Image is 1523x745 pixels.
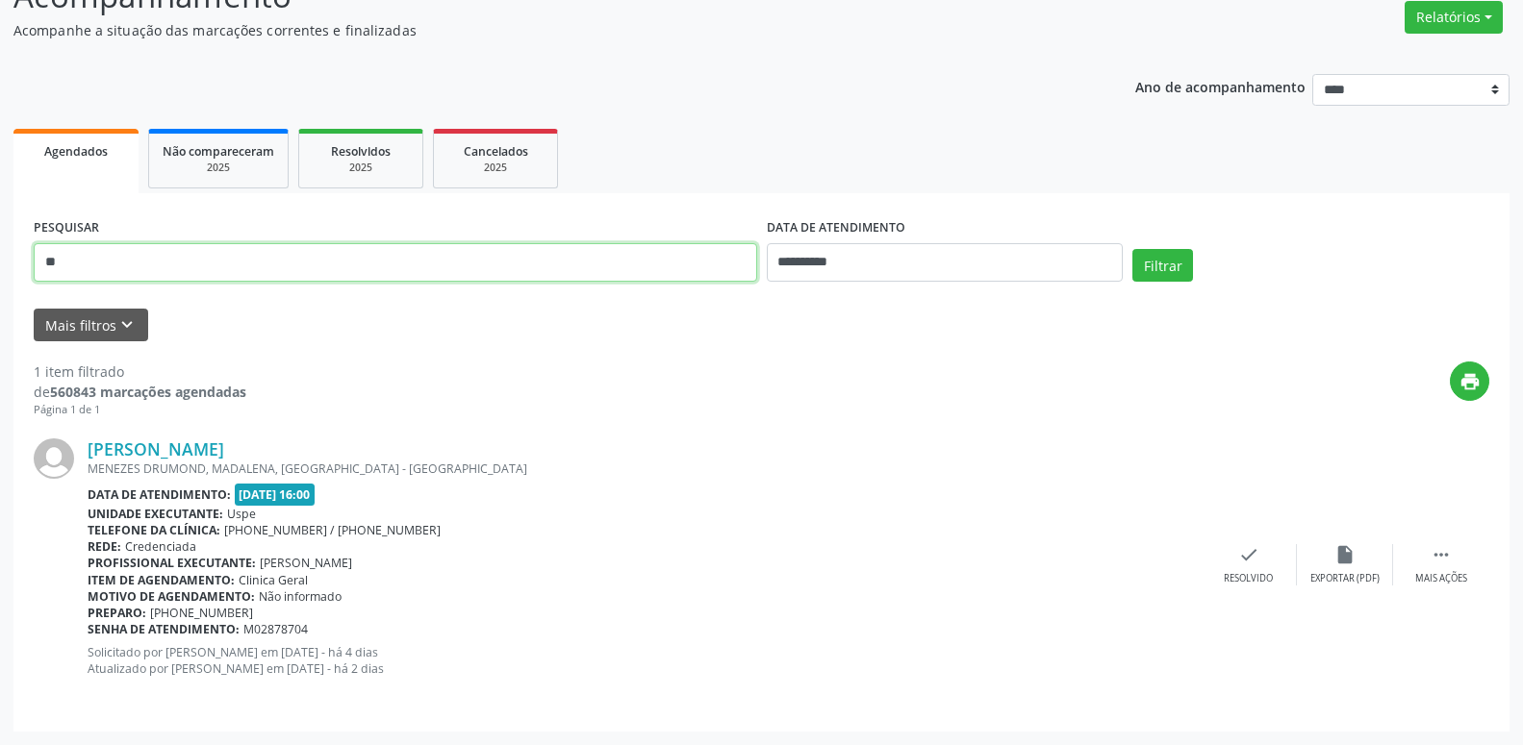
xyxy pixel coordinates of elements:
[50,383,246,401] strong: 560843 marcações agendadas
[163,143,274,160] span: Não compareceram
[259,588,342,605] span: Não informado
[34,361,246,382] div: 1 item filtrado
[239,572,308,588] span: Clinica Geral
[13,20,1061,40] p: Acompanhe a situação das marcações correntes e finalizadas
[44,143,108,160] span: Agendados
[1431,544,1452,565] i: 
[243,621,308,637] span: M02878704
[88,506,223,522] b: Unidade executante:
[1415,572,1467,585] div: Mais ações
[1132,249,1193,282] button: Filtrar
[88,621,240,637] b: Senha de atendimento:
[34,382,246,402] div: de
[88,522,220,538] b: Telefone da clínica:
[88,486,231,503] b: Data de atendimento:
[88,538,121,555] b: Rede:
[34,402,246,418] div: Página 1 de 1
[235,484,316,506] span: [DATE] 16:00
[227,506,256,522] span: Uspe
[1135,74,1306,98] p: Ano de acompanhamento
[1405,1,1503,34] button: Relatórios
[88,460,1201,477] div: MENEZES DRUMOND, MADALENA, [GEOGRAPHIC_DATA] - [GEOGRAPHIC_DATA]
[125,538,196,555] span: Credenciada
[34,213,99,243] label: PESQUISAR
[88,588,255,605] b: Motivo de agendamento:
[116,314,138,335] i: keyboard_arrow_down
[767,213,905,243] label: DATA DE ATENDIMENTO
[447,161,544,175] div: 2025
[1238,544,1259,565] i: check
[224,522,441,538] span: [PHONE_NUMBER] / [PHONE_NUMBER]
[1450,361,1489,401] button: print
[150,605,253,621] span: [PHONE_NUMBER]
[88,555,256,571] b: Profissional executante:
[88,438,224,459] a: [PERSON_NAME]
[464,143,528,160] span: Cancelados
[34,438,74,479] img: img
[1310,572,1380,585] div: Exportar (PDF)
[88,572,235,588] b: Item de agendamento:
[88,605,146,621] b: Preparo:
[260,555,352,571] span: [PERSON_NAME]
[88,644,1201,677] p: Solicitado por [PERSON_NAME] em [DATE] - há 4 dias Atualizado por [PERSON_NAME] em [DATE] - há 2 ...
[331,143,391,160] span: Resolvidos
[1224,572,1273,585] div: Resolvido
[313,161,409,175] div: 2025
[163,161,274,175] div: 2025
[34,309,148,342] button: Mais filtroskeyboard_arrow_down
[1334,544,1356,565] i: insert_drive_file
[1460,371,1481,392] i: print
